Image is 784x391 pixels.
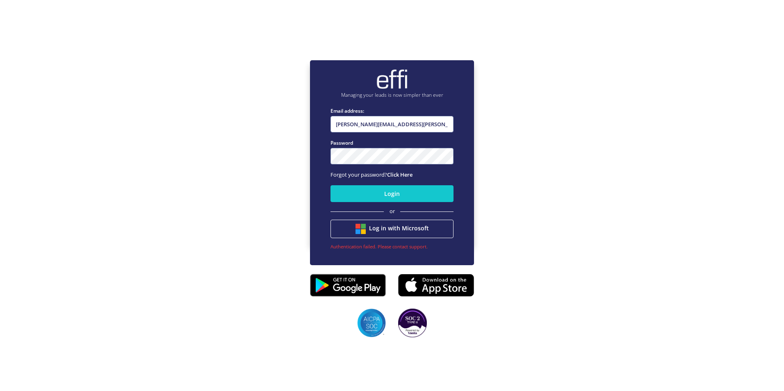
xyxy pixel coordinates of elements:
[330,185,454,202] button: Login
[390,207,395,216] span: or
[330,116,454,132] input: Enter email
[310,268,386,302] img: playstore.0fabf2e.png
[398,271,474,299] img: appstore.8725fd3.png
[330,107,454,115] label: Email address:
[398,309,427,337] img: SOC2 badges
[330,243,454,250] div: Authentication failed. Please contact support.
[387,171,413,178] a: Click Here
[330,220,454,238] button: Log in with Microsoft
[357,309,386,337] img: SOC2 badges
[330,171,413,178] span: Forgot your password?
[376,69,408,89] img: brand-logo.ec75409.png
[330,139,454,147] label: Password
[356,224,366,234] img: btn google
[330,91,454,99] p: Managing your leads is now simpler than ever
